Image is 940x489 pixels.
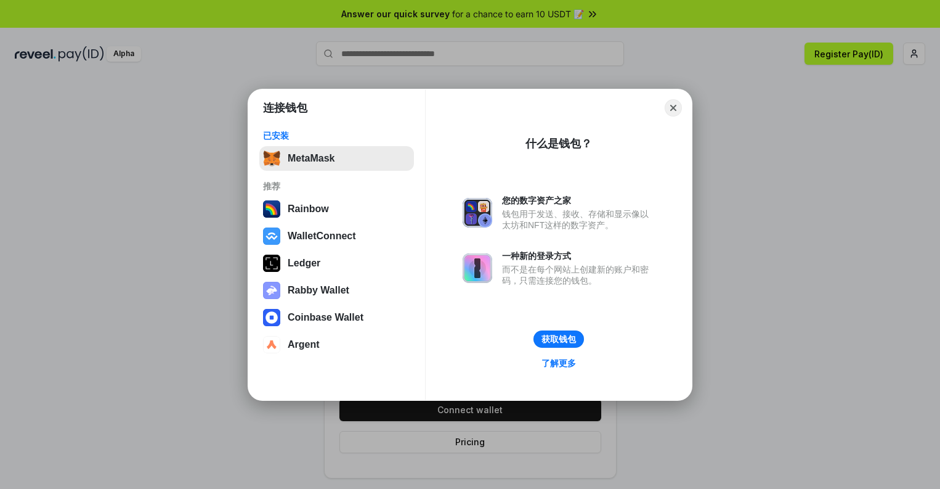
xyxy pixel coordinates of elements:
button: Rabby Wallet [259,278,414,303]
img: svg+xml,%3Csvg%20xmlns%3D%22http%3A%2F%2Fwww.w3.org%2F2000%2Fsvg%22%20fill%3D%22none%22%20viewBox... [463,253,492,283]
div: Rabby Wallet [288,285,349,296]
img: svg+xml,%3Csvg%20width%3D%2228%22%20height%3D%2228%22%20viewBox%3D%220%200%2028%2028%22%20fill%3D... [263,336,280,353]
button: Rainbow [259,197,414,221]
div: 您的数字资产之家 [502,195,655,206]
div: WalletConnect [288,231,356,242]
button: MetaMask [259,146,414,171]
button: 获取钱包 [533,331,584,348]
div: 已安装 [263,130,410,141]
div: Argent [288,339,320,350]
img: svg+xml,%3Csvg%20fill%3D%22none%22%20height%3D%2233%22%20viewBox%3D%220%200%2035%2033%22%20width%... [263,150,280,167]
div: 钱包用于发送、接收、存储和显示像以太坊和NFT这样的数字资产。 [502,208,655,231]
img: svg+xml,%3Csvg%20xmlns%3D%22http%3A%2F%2Fwww.w3.org%2F2000%2Fsvg%22%20fill%3D%22none%22%20viewBox... [263,282,280,299]
div: 推荐 [263,181,410,192]
div: Rainbow [288,203,329,215]
button: Coinbase Wallet [259,305,414,330]
div: 获取钱包 [541,334,576,345]
h1: 连接钱包 [263,101,307,115]
img: svg+xml,%3Csvg%20width%3D%2228%22%20height%3D%2228%22%20viewBox%3D%220%200%2028%2028%22%20fill%3D... [263,309,280,326]
img: svg+xml,%3Csvg%20xmlns%3D%22http%3A%2F%2Fwww.w3.org%2F2000%2Fsvg%22%20fill%3D%22none%22%20viewBox... [463,198,492,228]
img: svg+xml,%3Csvg%20width%3D%22120%22%20height%3D%22120%22%20viewBox%3D%220%200%20120%20120%22%20fil... [263,200,280,218]
button: Close [665,99,682,117]
img: svg+xml,%3Csvg%20width%3D%2228%22%20height%3D%2228%22%20viewBox%3D%220%200%2028%2028%22%20fill%3D... [263,228,280,245]
div: Coinbase Wallet [288,312,363,323]
div: Ledger [288,258,320,269]
div: MetaMask [288,153,334,164]
button: Ledger [259,251,414,276]
button: Argent [259,332,414,357]
div: 而不是在每个网站上创建新的账户和密码，只需连接您的钱包。 [502,264,655,286]
div: 一种新的登录方式 [502,250,655,261]
a: 了解更多 [534,355,583,371]
div: 什么是钱包？ [525,136,592,151]
div: 了解更多 [541,358,576,369]
img: svg+xml,%3Csvg%20xmlns%3D%22http%3A%2F%2Fwww.w3.org%2F2000%2Fsvg%22%20width%3D%2228%22%20height%3... [263,255,280,272]
button: WalletConnect [259,224,414,249]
